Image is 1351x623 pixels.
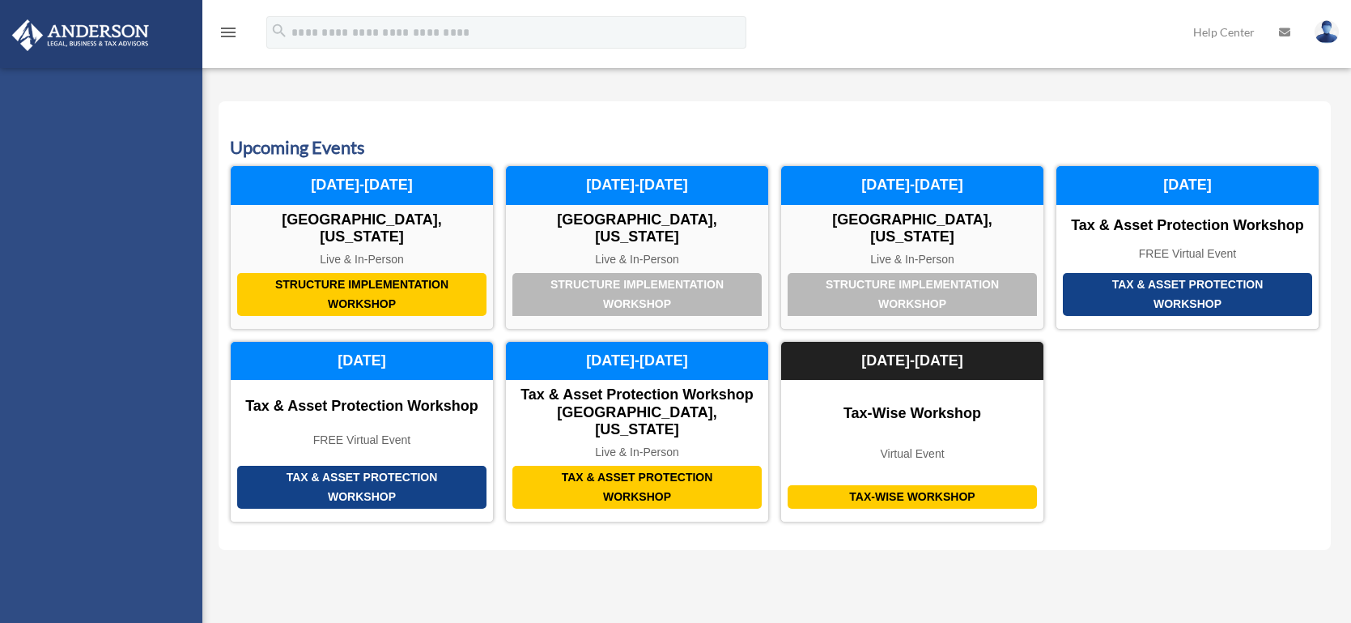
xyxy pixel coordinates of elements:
div: Live & In-Person [781,253,1043,267]
img: Anderson Advisors Platinum Portal [7,19,154,51]
div: Tax & Asset Protection Workshop [1056,217,1319,235]
div: Tax & Asset Protection Workshop [237,466,486,509]
a: Tax & Asset Protection Workshop Tax & Asset Protection Workshop FREE Virtual Event [DATE] [230,341,494,523]
div: [DATE]-[DATE] [506,342,768,381]
div: [DATE] [1056,166,1319,205]
h3: Upcoming Events [230,135,1319,160]
i: menu [219,23,238,42]
div: FREE Virtual Event [1056,247,1319,261]
div: Tax & Asset Protection Workshop [231,398,493,416]
div: [GEOGRAPHIC_DATA], [US_STATE] [781,211,1043,246]
div: Tax & Asset Protection Workshop [512,466,762,509]
a: Structure Implementation Workshop [GEOGRAPHIC_DATA], [US_STATE] Live & In-Person [DATE]-[DATE] [230,165,494,329]
div: [DATE]-[DATE] [781,166,1043,205]
div: Tax & Asset Protection Workshop [GEOGRAPHIC_DATA], [US_STATE] [506,386,768,439]
a: Tax-Wise Workshop Tax-Wise Workshop Virtual Event [DATE]-[DATE] [780,341,1044,523]
a: Structure Implementation Workshop [GEOGRAPHIC_DATA], [US_STATE] Live & In-Person [DATE]-[DATE] [780,165,1044,329]
div: Structure Implementation Workshop [788,273,1037,316]
div: FREE Virtual Event [231,433,493,447]
a: menu [219,28,238,42]
div: Live & In-Person [506,446,768,459]
div: Live & In-Person [231,253,493,267]
div: [DATE]-[DATE] [781,342,1043,381]
div: Structure Implementation Workshop [237,273,486,316]
div: [GEOGRAPHIC_DATA], [US_STATE] [506,211,768,246]
div: [DATE]-[DATE] [506,166,768,205]
div: Virtual Event [781,447,1043,461]
i: search [270,22,288,40]
a: Tax & Asset Protection Workshop Tax & Asset Protection Workshop [GEOGRAPHIC_DATA], [US_STATE] Liv... [505,341,769,523]
div: [GEOGRAPHIC_DATA], [US_STATE] [231,211,493,246]
div: [DATE] [231,342,493,381]
div: [DATE]-[DATE] [231,166,493,205]
div: Tax-Wise Workshop [781,405,1043,423]
a: Tax & Asset Protection Workshop Tax & Asset Protection Workshop FREE Virtual Event [DATE] [1056,165,1319,329]
div: Structure Implementation Workshop [512,273,762,316]
div: Tax-Wise Workshop [788,485,1037,509]
a: Structure Implementation Workshop [GEOGRAPHIC_DATA], [US_STATE] Live & In-Person [DATE]-[DATE] [505,165,769,329]
img: User Pic [1315,20,1339,44]
div: Live & In-Person [506,253,768,267]
div: Tax & Asset Protection Workshop [1063,273,1312,316]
